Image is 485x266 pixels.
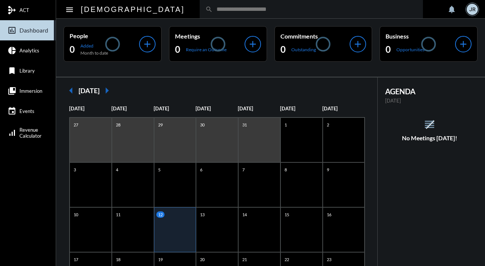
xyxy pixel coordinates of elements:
p: 5 [156,166,162,173]
p: [DATE] [111,106,154,111]
mat-icon: search [205,6,213,13]
p: 18 [114,256,122,263]
p: 14 [240,211,249,218]
p: 9 [325,166,331,173]
p: 12 [156,211,165,218]
mat-icon: insert_chart_outlined [7,26,16,35]
mat-icon: event [7,107,16,116]
p: 13 [198,211,206,218]
span: Revenue Calculator [19,127,42,139]
p: [DATE] [280,106,322,111]
h2: AGENDA [385,87,474,96]
mat-icon: signal_cellular_alt [7,128,16,137]
mat-icon: bookmark [7,66,16,75]
p: 10 [72,211,80,218]
span: Library [19,68,35,74]
p: 22 [283,256,291,263]
mat-icon: Side nav toggle icon [65,5,74,14]
p: 23 [325,256,333,263]
p: 11 [114,211,122,218]
p: 17 [72,256,80,263]
mat-icon: arrow_right [99,83,114,98]
p: 31 [240,122,249,128]
p: [DATE] [196,106,238,111]
span: ACT [19,7,29,13]
p: 6 [198,166,204,173]
p: 3 [72,166,78,173]
p: 27 [72,122,80,128]
h2: [DEMOGRAPHIC_DATA] [81,3,185,15]
div: JR [467,4,478,15]
p: 1 [283,122,289,128]
p: 29 [156,122,165,128]
p: 8 [283,166,289,173]
mat-icon: arrow_left [64,83,79,98]
span: Analytics [19,48,39,53]
p: 28 [114,122,122,128]
mat-icon: notifications [447,5,456,14]
mat-icon: mediation [7,6,16,15]
button: Toggle sidenav [62,2,77,17]
p: 30 [198,122,206,128]
h5: No Meetings [DATE]! [378,135,481,141]
p: 16 [325,211,333,218]
h2: [DATE] [79,86,99,95]
p: [DATE] [154,106,196,111]
mat-icon: reorder [423,118,436,131]
mat-icon: pie_chart [7,46,16,55]
p: 21 [240,256,249,263]
span: Events [19,108,34,114]
mat-icon: collections_bookmark [7,86,16,95]
span: Dashboard [19,27,48,34]
p: [DATE] [322,106,365,111]
p: 15 [283,211,291,218]
p: 19 [156,256,165,263]
span: Immersion [19,88,42,94]
p: [DATE] [69,106,111,111]
p: [DATE] [238,106,280,111]
p: [DATE] [385,98,474,104]
p: 2 [325,122,331,128]
p: 4 [114,166,120,173]
p: 20 [198,256,206,263]
p: 7 [240,166,246,173]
